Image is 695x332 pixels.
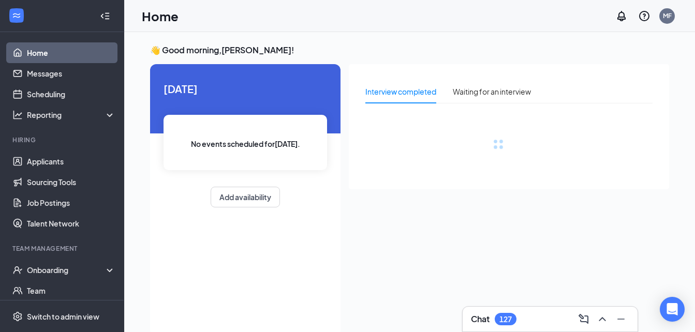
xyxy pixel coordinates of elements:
div: Team Management [12,244,113,253]
svg: Settings [12,311,23,322]
a: Applicants [27,151,115,172]
button: ChevronUp [594,311,611,327]
a: Messages [27,63,115,84]
span: [DATE] [164,81,327,97]
a: Talent Network [27,213,115,234]
button: ComposeMessage [575,311,592,327]
div: Onboarding [27,265,107,275]
a: Scheduling [27,84,115,104]
div: Waiting for an interview [453,86,531,97]
svg: Analysis [12,110,23,120]
svg: Collapse [100,11,110,21]
h3: Chat [471,313,490,325]
a: Team [27,280,115,301]
div: Reporting [27,110,116,120]
svg: ChevronUp [596,313,609,325]
svg: Notifications [615,10,628,22]
svg: QuestionInfo [638,10,650,22]
a: Job Postings [27,192,115,213]
h3: 👋 Good morning, [PERSON_NAME] ! [150,44,669,56]
svg: UserCheck [12,265,23,275]
div: Hiring [12,135,113,144]
div: Open Intercom Messenger [660,297,685,322]
div: MF [663,11,672,20]
span: No events scheduled for [DATE] . [191,138,300,149]
div: 127 [499,315,512,324]
svg: WorkstreamLogo [11,10,22,21]
h1: Home [142,7,179,25]
div: Switch to admin view [27,311,99,322]
svg: ComposeMessage [578,313,590,325]
a: Sourcing Tools [27,172,115,192]
button: Minimize [613,311,629,327]
svg: Minimize [615,313,627,325]
button: Add availability [211,187,280,207]
div: Interview completed [365,86,436,97]
a: Home [27,42,115,63]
